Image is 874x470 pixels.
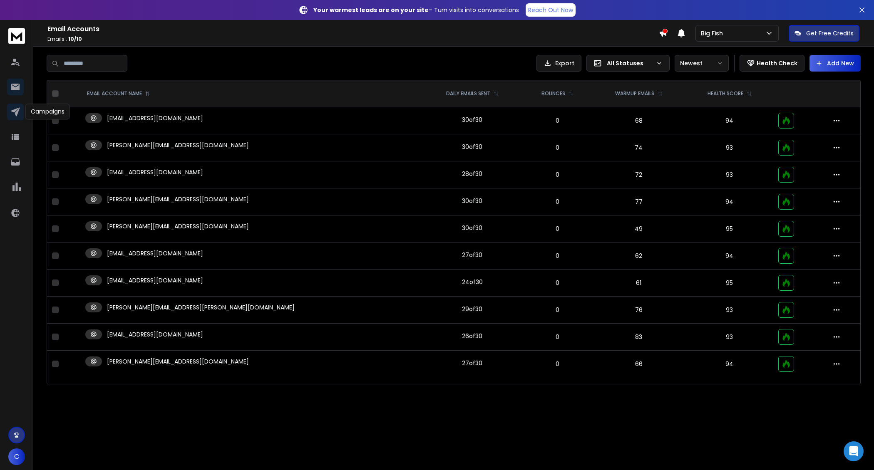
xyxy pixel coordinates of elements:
[528,306,587,314] p: 0
[528,225,587,233] p: 0
[313,6,429,14] strong: Your warmest leads are on your site
[592,107,685,134] td: 68
[685,297,774,324] td: 93
[685,351,774,378] td: 94
[685,270,774,297] td: 95
[462,278,483,286] div: 24 of 30
[701,29,726,37] p: Big Fish
[47,24,659,34] h1: Email Accounts
[87,90,150,97] div: EMAIL ACCOUNT NAME
[592,215,685,242] td: 49
[685,324,774,351] td: 93
[528,116,587,125] p: 0
[462,143,482,151] div: 30 of 30
[806,29,854,37] p: Get Free Credits
[526,3,576,17] a: Reach Out Now
[462,197,482,205] div: 30 of 30
[528,279,587,287] p: 0
[68,35,82,42] span: 10 / 10
[107,330,203,339] p: [EMAIL_ADDRESS][DOMAIN_NAME]
[462,251,482,259] div: 27 of 30
[844,441,864,461] div: Open Intercom Messenger
[592,161,685,188] td: 72
[107,303,295,312] p: [PERSON_NAME][EMAIL_ADDRESS][PERSON_NAME][DOMAIN_NAME]
[528,6,573,14] p: Reach Out Now
[107,357,249,366] p: [PERSON_NAME][EMAIL_ADDRESS][DOMAIN_NAME]
[592,134,685,161] td: 74
[8,28,25,44] img: logo
[685,242,774,270] td: 94
[25,104,70,119] div: Campaigns
[809,55,861,72] button: Add New
[685,188,774,215] td: 94
[107,249,203,257] p: [EMAIL_ADDRESS][DOMAIN_NAME]
[528,252,587,260] p: 0
[541,90,565,97] p: BOUNCES
[675,55,729,72] button: Newest
[107,114,203,122] p: [EMAIL_ADDRESS][DOMAIN_NAME]
[528,198,587,206] p: 0
[592,324,685,351] td: 83
[592,188,685,215] td: 77
[107,168,203,176] p: [EMAIL_ADDRESS][DOMAIN_NAME]
[446,90,490,97] p: DAILY EMAILS SENT
[528,143,587,152] p: 0
[528,360,587,368] p: 0
[47,36,659,42] p: Emails :
[107,195,249,203] p: [PERSON_NAME][EMAIL_ADDRESS][DOMAIN_NAME]
[313,6,519,14] p: – Turn visits into conversations
[528,171,587,179] p: 0
[592,351,685,378] td: 66
[8,448,25,465] button: C
[462,359,482,367] div: 27 of 30
[685,215,774,242] td: 95
[685,107,774,134] td: 94
[536,55,581,72] button: Export
[592,297,685,324] td: 76
[462,224,482,232] div: 30 of 30
[592,270,685,297] td: 61
[685,161,774,188] td: 93
[462,170,482,178] div: 28 of 30
[757,59,797,67] p: Health Check
[107,276,203,284] p: [EMAIL_ADDRESS][DOMAIN_NAME]
[462,332,482,340] div: 26 of 30
[607,59,653,67] p: All Statuses
[107,141,249,149] p: [PERSON_NAME][EMAIL_ADDRESS][DOMAIN_NAME]
[789,25,859,42] button: Get Free Credits
[592,242,685,270] td: 62
[462,116,482,124] div: 30 of 30
[615,90,654,97] p: WARMUP EMAILS
[708,90,743,97] p: HEALTH SCORE
[462,305,482,313] div: 29 of 30
[107,222,249,230] p: [PERSON_NAME][EMAIL_ADDRESS][DOMAIN_NAME]
[685,134,774,161] td: 93
[740,55,804,72] button: Health Check
[528,333,587,341] p: 0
